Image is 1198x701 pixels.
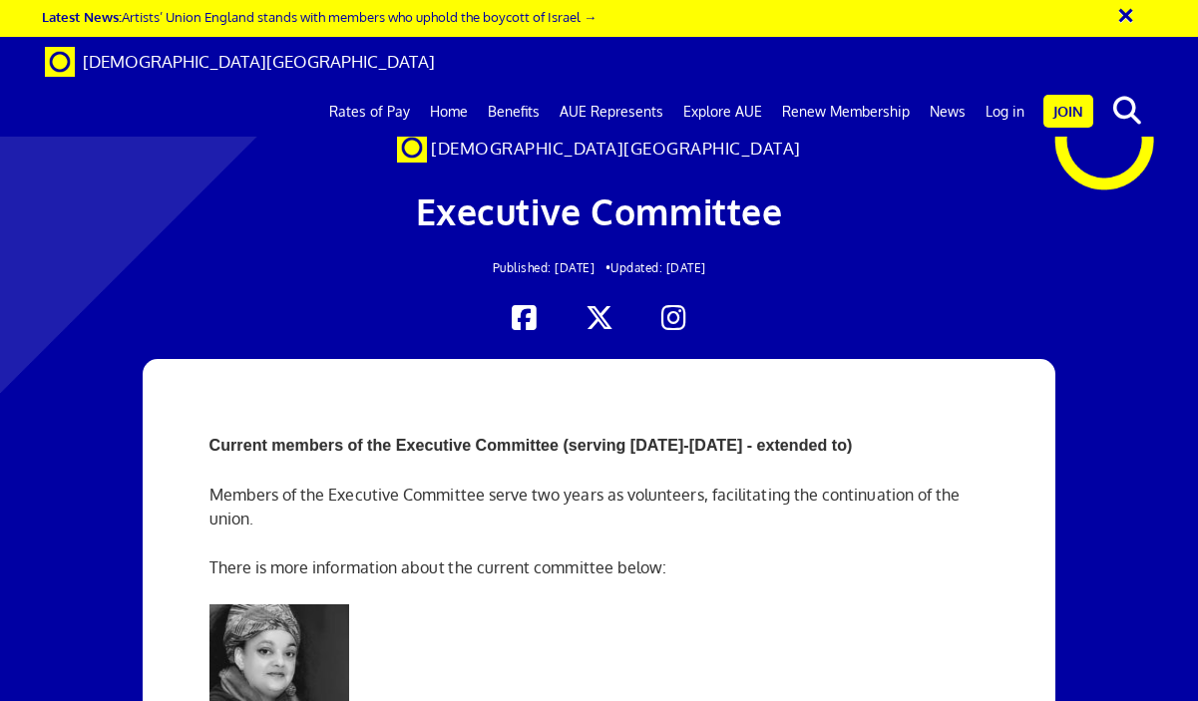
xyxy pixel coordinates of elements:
[493,260,611,275] span: Published: [DATE] •
[478,87,550,137] a: Benefits
[431,138,801,159] span: [DEMOGRAPHIC_DATA][GEOGRAPHIC_DATA]
[1097,90,1158,132] button: search
[550,87,673,137] a: AUE Represents
[420,87,478,137] a: Home
[416,188,783,233] span: Executive Committee
[673,87,772,137] a: Explore AUE
[920,87,976,137] a: News
[42,8,597,25] a: Latest News:Artists’ Union England stands with members who uphold the boycott of Israel →
[976,87,1034,137] a: Log in
[209,555,990,579] p: There is more information about the current committee below:
[319,87,420,137] a: Rates of Pay
[234,261,964,274] h2: Updated: [DATE]
[209,437,853,454] strong: Current members of the Executive Committee (serving [DATE]-[DATE] - extended to)
[42,8,122,25] strong: Latest News:
[209,483,990,530] p: Members of the Executive Committee serve two years as volunteers, facilitating the continuation o...
[30,37,450,87] a: Brand [DEMOGRAPHIC_DATA][GEOGRAPHIC_DATA]
[83,51,435,72] span: [DEMOGRAPHIC_DATA][GEOGRAPHIC_DATA]
[772,87,920,137] a: Renew Membership
[1043,95,1093,128] a: Join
